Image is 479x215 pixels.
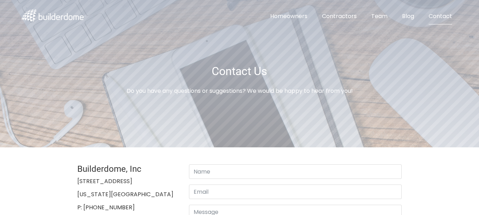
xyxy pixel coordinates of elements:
input: Email [189,185,402,199]
input: Name [189,164,402,179]
img: logo.svg [22,9,85,22]
a: Homeowners [264,9,313,24]
li: [US_STATE][GEOGRAPHIC_DATA] [77,189,178,200]
a: Contact [423,9,458,24]
a: Contractors [316,9,362,24]
h1: Contact Us [96,65,383,78]
li: P: [PHONE_NUMBER] [77,203,178,213]
li: [STREET_ADDRESS] [77,176,178,187]
p: Do you have any questions or suggestions? We would be happy to hear from you! [96,86,383,96]
a: Blog [396,9,420,24]
a: Team [366,9,393,24]
h4: Builderdome, Inc [77,164,178,174]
